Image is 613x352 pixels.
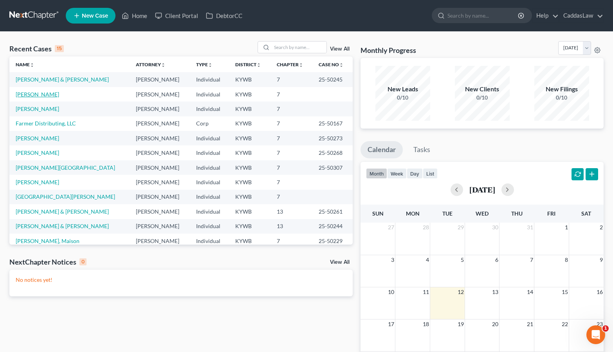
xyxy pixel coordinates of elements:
div: New Clients [455,85,510,94]
td: KYWB [229,87,270,102]
div: New Filings [534,85,589,94]
i: unfold_more [30,63,34,67]
a: Chapterunfold_more [277,62,303,67]
button: list [423,168,438,179]
td: [PERSON_NAME] [130,160,190,175]
a: CaddasLaw [559,9,603,23]
td: 7 [270,72,312,87]
span: 7 [529,255,534,265]
span: 20 [491,319,499,329]
a: [PERSON_NAME] [16,179,59,185]
a: Home [118,9,151,23]
td: KYWB [229,145,270,160]
span: 27 [387,223,395,232]
div: 0/10 [375,94,430,102]
div: Recent Cases [9,44,64,53]
span: 30 [491,223,499,232]
span: 17 [387,319,395,329]
td: 7 [270,234,312,248]
td: Individual [190,72,229,87]
td: 25-50261 [312,204,353,219]
td: 25-50245 [312,72,353,87]
td: [PERSON_NAME] [130,219,190,234]
div: 15 [55,45,64,52]
td: Individual [190,190,229,204]
span: 10 [387,287,395,297]
span: 23 [596,319,604,329]
span: 4 [425,255,430,265]
span: 5 [460,255,465,265]
td: KYWB [229,102,270,116]
span: 28 [422,223,430,232]
a: [PERSON_NAME] [16,105,59,112]
td: 25-50244 [312,219,353,234]
td: 7 [270,87,312,102]
span: Thu [511,210,523,217]
td: KYWB [229,234,270,248]
span: 9 [599,255,604,265]
a: [PERSON_NAME], Maison [16,238,79,244]
span: Sat [581,210,591,217]
td: 7 [270,116,312,131]
button: week [387,168,407,179]
a: Districtunfold_more [235,62,261,67]
button: month [366,168,387,179]
a: [PERSON_NAME] [16,135,59,142]
span: 11 [422,287,430,297]
td: [PERSON_NAME] [130,175,190,189]
span: New Case [82,13,108,19]
i: unfold_more [208,63,213,67]
a: Attorneyunfold_more [136,62,166,67]
div: New Leads [375,85,430,94]
span: 15 [561,287,569,297]
span: 16 [596,287,604,297]
span: 21 [526,319,534,329]
td: 25-50268 [312,145,353,160]
div: 0 [79,258,87,265]
a: Calendar [361,141,403,158]
td: KYWB [229,72,270,87]
td: KYWB [229,116,270,131]
span: 29 [457,223,465,232]
td: 7 [270,175,312,189]
a: [PERSON_NAME] [16,149,59,156]
td: KYWB [229,204,270,219]
td: 25-50167 [312,116,353,131]
td: [PERSON_NAME] [130,102,190,116]
td: [PERSON_NAME] [130,131,190,145]
td: 7 [270,145,312,160]
td: 7 [270,190,312,204]
span: 1 [564,223,569,232]
span: 14 [526,287,534,297]
td: KYWB [229,160,270,175]
div: NextChapter Notices [9,257,87,267]
span: 2 [599,223,604,232]
td: Individual [190,234,229,248]
td: [PERSON_NAME] [130,87,190,102]
a: [PERSON_NAME] & [PERSON_NAME] [16,223,109,229]
a: [PERSON_NAME] & [PERSON_NAME] [16,76,109,83]
td: [PERSON_NAME] [130,204,190,219]
span: 12 [457,287,465,297]
button: day [407,168,423,179]
td: Individual [190,160,229,175]
a: Tasks [406,141,437,158]
td: KYWB [229,175,270,189]
div: 0/10 [534,94,589,102]
i: unfold_more [256,63,261,67]
h2: [DATE] [469,185,495,194]
td: Individual [190,204,229,219]
i: unfold_more [299,63,303,67]
a: Nameunfold_more [16,62,34,67]
input: Search by name... [272,42,326,53]
span: 3 [390,255,395,265]
a: [GEOGRAPHIC_DATA][PERSON_NAME] [16,193,115,200]
span: 8 [564,255,569,265]
td: [PERSON_NAME] [130,145,190,160]
a: DebtorCC [202,9,246,23]
h3: Monthly Progress [361,45,416,55]
a: [PERSON_NAME] [16,91,59,98]
td: Corp [190,116,229,131]
td: 25-50273 [312,131,353,145]
td: KYWB [229,131,270,145]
